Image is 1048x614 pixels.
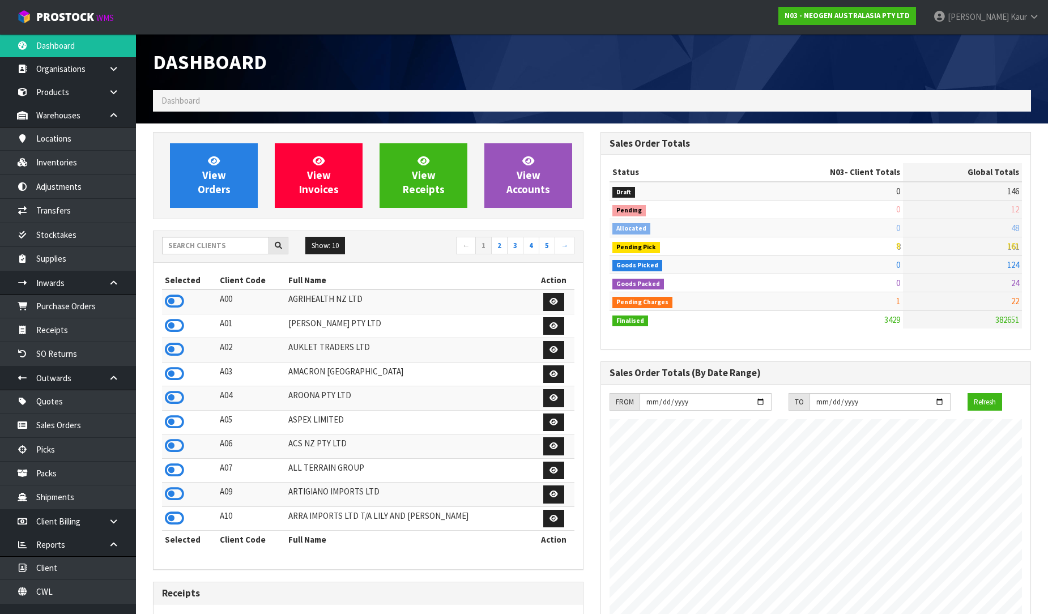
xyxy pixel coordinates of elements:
[896,259,900,270] span: 0
[896,278,900,288] span: 0
[995,314,1019,325] span: 382651
[612,260,662,271] span: Goods Picked
[896,241,900,251] span: 8
[153,49,267,75] span: Dashboard
[96,12,114,23] small: WMS
[162,588,574,599] h3: Receipts
[286,362,533,386] td: AMACRON [GEOGRAPHIC_DATA]
[491,237,508,255] a: 2
[286,289,533,314] td: AGRIHEALTH NZ LTD
[377,237,574,257] nav: Page navigation
[884,314,900,325] span: 3429
[1011,11,1027,22] span: Kaur
[968,393,1002,411] button: Refresh
[539,237,555,255] a: 5
[161,95,200,106] span: Dashboard
[896,296,900,306] span: 1
[275,143,363,208] a: ViewInvoices
[610,138,1022,149] h3: Sales Order Totals
[286,458,533,483] td: ALL TERRAIN GROUP
[299,154,339,197] span: View Invoices
[17,10,31,24] img: cube-alt.png
[162,531,217,549] th: Selected
[612,205,646,216] span: Pending
[533,531,574,549] th: Action
[484,143,572,208] a: ViewAccounts
[903,163,1022,181] th: Global Totals
[286,338,533,363] td: AUKLET TRADERS LTD
[1011,296,1019,306] span: 22
[785,11,910,20] strong: N03 - NEOGEN AUSTRALASIA PTY LTD
[1011,204,1019,215] span: 12
[896,204,900,215] span: 0
[612,223,650,234] span: Allocated
[286,410,533,434] td: ASPEX LIMITED
[286,386,533,411] td: AROONA PTY LTD
[217,289,286,314] td: A00
[789,393,810,411] div: TO
[380,143,467,208] a: ViewReceipts
[1007,259,1019,270] span: 124
[162,237,269,254] input: Search clients
[217,314,286,338] td: A01
[217,458,286,483] td: A07
[217,386,286,411] td: A04
[612,297,672,308] span: Pending Charges
[36,10,94,24] span: ProStock
[286,531,533,549] th: Full Name
[506,154,550,197] span: View Accounts
[286,434,533,459] td: ACS NZ PTY LTD
[555,237,574,255] a: →
[217,531,286,549] th: Client Code
[507,237,523,255] a: 3
[286,483,533,507] td: ARTIGIANO IMPORTS LTD
[830,167,845,177] span: N03
[286,314,533,338] td: [PERSON_NAME] PTY LTD
[1011,278,1019,288] span: 24
[612,279,664,290] span: Goods Packed
[217,410,286,434] td: A05
[286,271,533,289] th: Full Name
[217,362,286,386] td: A03
[523,237,539,255] a: 4
[217,483,286,507] td: A09
[475,237,492,255] a: 1
[610,163,745,181] th: Status
[1007,241,1019,251] span: 161
[1007,186,1019,197] span: 146
[533,271,574,289] th: Action
[217,271,286,289] th: Client Code
[170,143,258,208] a: ViewOrders
[403,154,445,197] span: View Receipts
[948,11,1009,22] span: [PERSON_NAME]
[612,242,660,253] span: Pending Pick
[286,506,533,531] td: ARRA IMPORTS LTD T/A LILY AND [PERSON_NAME]
[778,7,916,25] a: N03 - NEOGEN AUSTRALASIA PTY LTD
[456,237,476,255] a: ←
[162,271,217,289] th: Selected
[217,506,286,531] td: A10
[217,338,286,363] td: A02
[198,154,231,197] span: View Orders
[612,315,648,327] span: Finalised
[217,434,286,459] td: A06
[896,223,900,233] span: 0
[612,187,635,198] span: Draft
[1011,223,1019,233] span: 48
[305,237,345,255] button: Show: 10
[896,186,900,197] span: 0
[610,368,1022,378] h3: Sales Order Totals (By Date Range)
[610,393,640,411] div: FROM
[745,163,903,181] th: - Client Totals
